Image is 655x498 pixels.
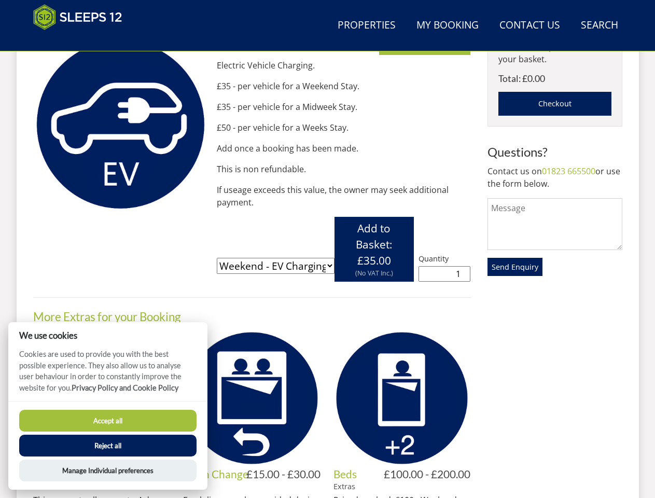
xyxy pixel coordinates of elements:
[487,258,542,275] button: Send Enquiry
[333,481,355,491] a: Extras
[333,14,400,37] a: Properties
[33,37,208,212] img: EV
[8,330,207,340] h2: We use cookies
[217,142,471,155] p: Add once a booking has been made.
[33,4,122,30] img: Sleeps 12
[217,163,471,175] p: This is non refundable.
[183,467,248,480] a: Linen Change
[412,14,483,37] a: My Booking
[492,262,538,272] span: Send Enquiry
[487,165,622,190] p: Contact us on or use the form below.
[495,14,564,37] a: Contact Us
[217,101,471,113] p: £35 - per vehicle for a Midweek Stay.
[333,329,470,466] img: Beds
[19,435,197,457] button: Reject all
[8,349,207,401] p: Cookies are used to provide you with the best possible experience. They also allow us to analyse ...
[217,80,471,92] p: £35 - per vehicle for a Weekend Stay.
[183,329,320,466] img: Linen Change
[577,14,622,37] a: Search
[542,165,595,177] a: 01823 665500
[419,253,470,265] label: Quantity
[356,221,392,268] span: Add to Basket:
[217,184,471,209] p: If useage exceeds this value, the owner may seek additional payment.
[498,74,611,84] h4: Total: £0.00
[33,481,55,491] a: Extras
[217,59,471,72] p: Electric Vehicle Charging.
[498,40,611,65] p: You have no products in your basket.
[19,410,197,432] button: Accept all
[384,468,470,480] h4: £100.00 - £200.00
[246,468,320,480] h4: £15.00 - £30.00
[217,37,471,51] h1: EV
[28,36,137,45] iframe: Customer reviews powered by Trustpilot
[357,253,391,268] span: £35.00
[33,310,180,324] a: More Extras for your Booking
[217,121,471,134] p: £50 - per vehicle for a Weeks Stay.
[487,145,622,159] h3: Questions?
[355,269,393,278] span: (No VAT Inc.)
[333,467,357,480] a: Beds
[19,460,197,481] button: Manage Individual preferences
[72,383,178,392] a: Privacy Policy and Cookie Policy
[335,217,414,282] button: Add to Basket:£35.00 (No VAT Inc.)
[498,92,611,116] a: Checkout
[183,481,205,491] a: Extras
